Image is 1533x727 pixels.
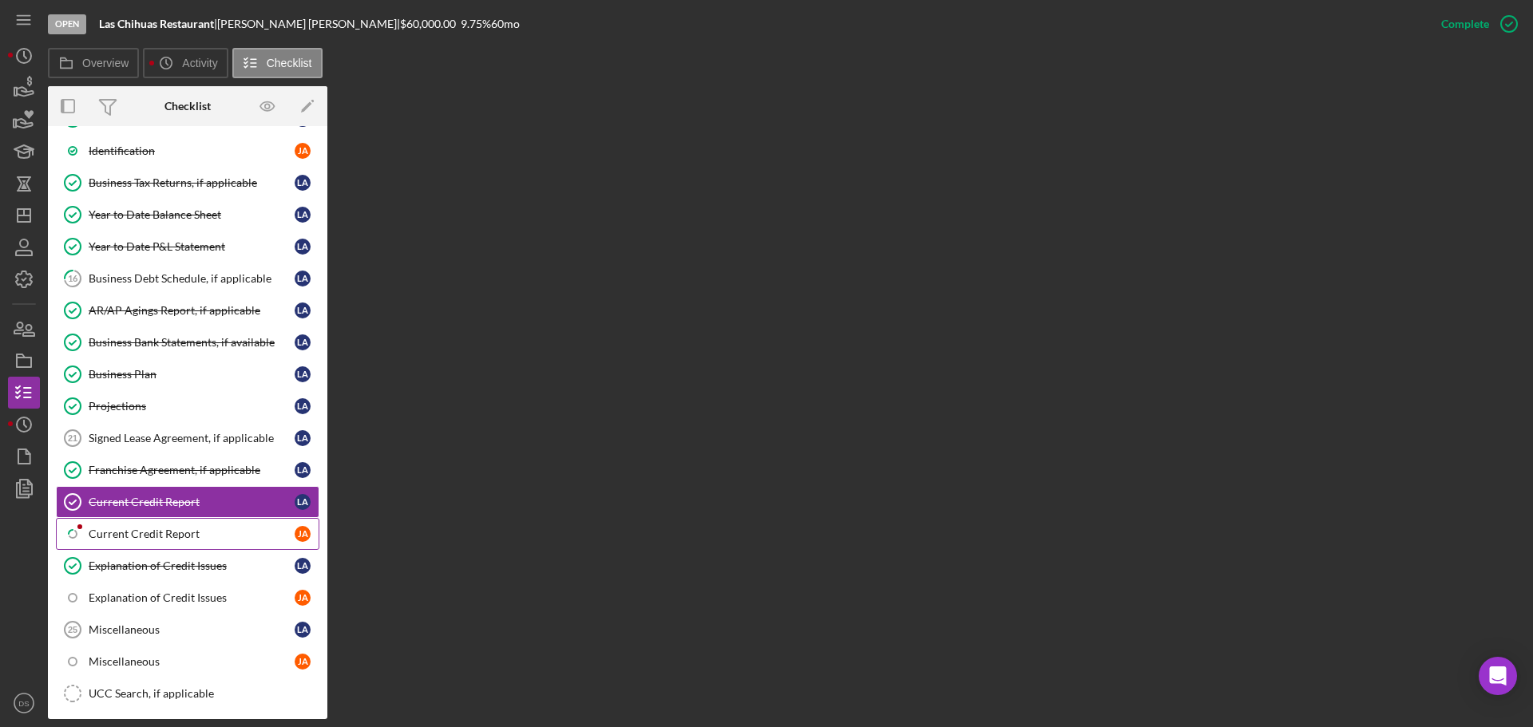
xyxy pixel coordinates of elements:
div: L A [295,398,311,414]
button: Activity [143,48,228,78]
div: L A [295,271,311,286]
a: 21Signed Lease Agreement, if applicableLA [56,422,319,454]
div: Identification [89,144,295,157]
button: Overview [48,48,139,78]
div: L A [295,430,311,446]
a: Franchise Agreement, if applicableLA [56,454,319,486]
div: Business Plan [89,368,295,381]
a: UCC Search, if applicable [56,678,319,709]
div: L A [295,622,311,638]
div: | [99,18,217,30]
text: DS [18,699,29,708]
a: Current Credit ReportLA [56,486,319,518]
button: DS [8,687,40,719]
button: Checklist [232,48,323,78]
div: Explanation of Credit Issues [89,591,295,604]
div: J A [295,590,311,606]
div: L A [295,302,311,318]
div: L A [295,558,311,574]
tspan: 16 [68,273,78,283]
div: Business Tax Returns, if applicable [89,176,295,189]
div: L A [295,494,311,510]
a: Year to Date P&L StatementLA [56,231,319,263]
div: [PERSON_NAME] [PERSON_NAME] | [217,18,400,30]
a: 25MiscellaneousLA [56,614,319,646]
label: Checklist [267,57,312,69]
div: Business Debt Schedule, if applicable [89,272,295,285]
div: L A [295,175,311,191]
tspan: 25 [68,625,77,634]
div: L A [295,334,311,350]
a: IdentificationJA [56,135,319,167]
div: Miscellaneous [89,623,295,636]
div: Current Credit Report [89,527,295,540]
div: Projections [89,400,295,413]
a: ProjectionsLA [56,390,319,422]
a: 16Business Debt Schedule, if applicableLA [56,263,319,294]
div: UCC Search, if applicable [89,687,319,700]
div: L A [295,207,311,223]
div: AR/AP Agings Report, if applicable [89,304,295,317]
div: Business Bank Statements, if available [89,336,295,349]
div: Miscellaneous [89,655,295,668]
div: Franchise Agreement, if applicable [89,464,295,476]
b: Las Chihuas Restaurant [99,17,214,30]
a: Business Bank Statements, if availableLA [56,326,319,358]
a: Current Credit ReportJA [56,518,319,550]
div: $60,000.00 [400,18,461,30]
div: Open Intercom Messenger [1479,657,1517,695]
div: L A [295,366,311,382]
div: Explanation of Credit Issues [89,559,295,572]
a: AR/AP Agings Report, if applicableLA [56,294,319,326]
div: L A [295,462,311,478]
label: Overview [82,57,129,69]
a: Business PlanLA [56,358,319,390]
div: Complete [1441,8,1489,40]
div: 60 mo [491,18,520,30]
a: Year to Date Balance SheetLA [56,199,319,231]
div: Checklist [164,100,211,113]
div: Year to Date Balance Sheet [89,208,295,221]
div: Year to Date P&L Statement [89,240,295,253]
div: 9.75 % [461,18,491,30]
div: J A [295,526,311,542]
div: Signed Lease Agreement, if applicable [89,432,295,444]
label: Activity [182,57,217,69]
div: L A [295,239,311,255]
div: J A [295,143,311,159]
a: Explanation of Credit IssuesLA [56,550,319,582]
a: Business Tax Returns, if applicableLA [56,167,319,199]
button: Complete [1425,8,1525,40]
a: Explanation of Credit IssuesJA [56,582,319,614]
div: Current Credit Report [89,496,295,508]
a: MiscellaneousJA [56,646,319,678]
div: J A [295,654,311,670]
div: Open [48,14,86,34]
tspan: 21 [68,433,77,443]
